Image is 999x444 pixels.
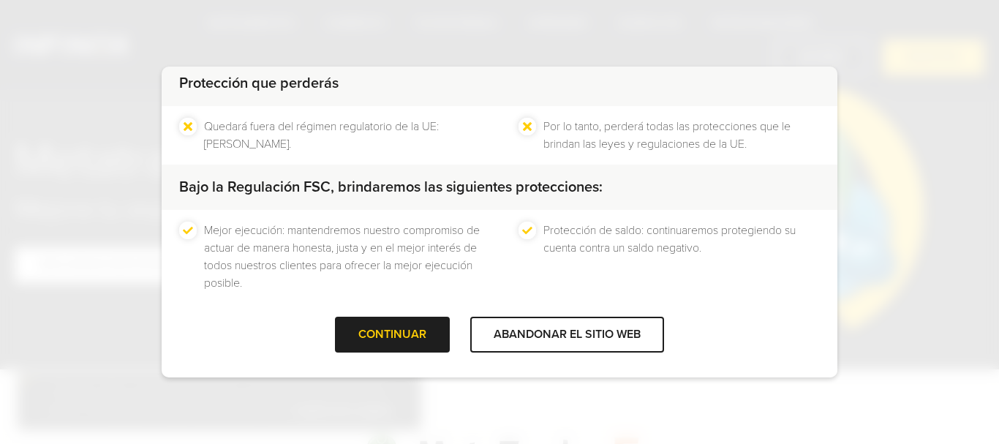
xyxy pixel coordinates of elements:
[179,75,339,92] font: Protección que perderás
[179,178,603,196] font: Bajo la Regulación FSC, brindaremos las siguientes protecciones:
[543,119,791,151] font: Por lo tanto, perderá todas las protecciones que le brindan las leyes y regulaciones de la UE.
[494,327,641,342] font: ABANDONAR EL SITIO WEB
[543,223,796,255] font: Protección de saldo: continuaremos protegiendo su cuenta contra un saldo negativo.
[358,327,426,342] font: CONTINUAR
[204,223,480,290] font: Mejor ejecución: mantendremos nuestro compromiso de actuar de manera honesta, justa y en el mejor...
[204,119,439,151] font: Quedará fuera del régimen regulatorio de la UE: [PERSON_NAME].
